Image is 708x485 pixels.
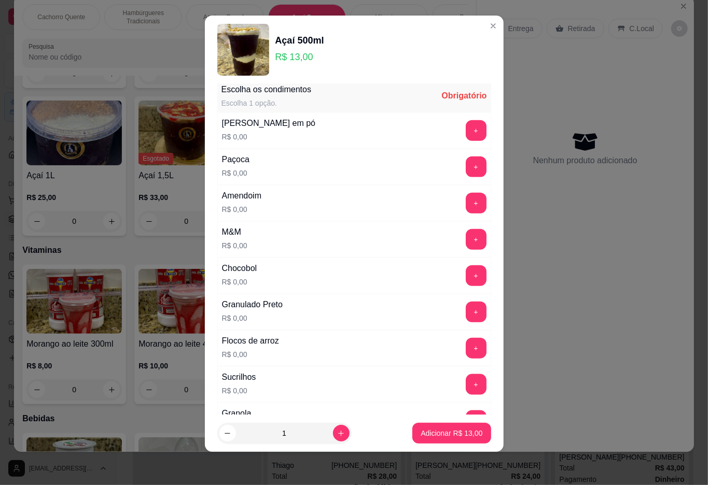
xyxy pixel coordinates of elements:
button: add [466,338,487,359]
div: [PERSON_NAME] em pó [222,117,316,130]
button: add [466,193,487,213]
button: increase-product-quantity [333,425,350,441]
div: Amendoim [222,190,261,202]
div: Granola [222,407,252,420]
div: Açaí 500ml [275,33,324,48]
button: decrease-product-quantity [219,425,236,441]
div: Chocobol [222,262,257,275]
button: Adicionar R$ 13,00 [412,423,491,444]
div: Escolha os condimentos [221,83,311,96]
button: add [466,302,487,322]
p: R$ 0,00 [222,240,247,251]
img: product-image [217,24,269,76]
p: R$ 0,00 [222,313,283,323]
button: add [466,374,487,395]
div: Obrigatório [441,90,487,102]
p: Adicionar R$ 13,00 [421,428,482,438]
div: Sucrilhos [222,371,256,383]
p: R$ 0,00 [222,349,279,360]
button: add [466,265,487,286]
p: R$ 0,00 [222,277,257,287]
div: Flocos de arroz [222,335,279,347]
p: R$ 0,00 [222,168,249,178]
button: Close [485,18,502,34]
div: Granulado Preto [222,298,283,311]
button: add [466,229,487,250]
button: add [466,156,487,177]
p: R$ 0,00 [222,386,256,396]
button: add [466,410,487,431]
button: add [466,120,487,141]
p: R$ 13,00 [275,50,324,64]
div: M&M [222,226,247,238]
div: Paçoca [222,153,249,166]
p: R$ 0,00 [222,132,316,142]
div: Escolha 1 opção. [221,98,311,108]
p: R$ 0,00 [222,204,261,215]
